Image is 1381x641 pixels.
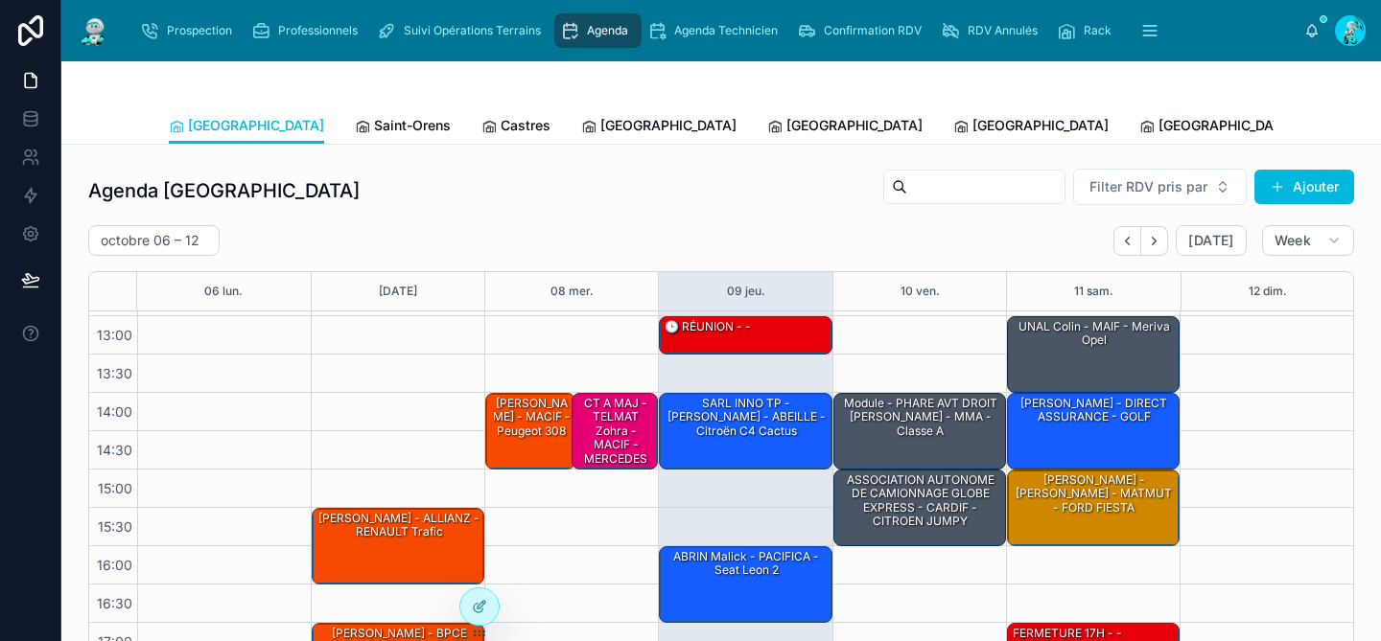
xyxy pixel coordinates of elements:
button: 06 lun. [204,272,243,310]
div: scrollable content [127,10,1304,52]
h1: Agenda [GEOGRAPHIC_DATA] [88,177,360,204]
div: [PERSON_NAME] - ALLIANZ - RENAULT Trafic [316,510,482,541]
div: CT A MAJ - TELMAT Zohra - MACIF - MERCEDES GLB [575,395,656,481]
a: [GEOGRAPHIC_DATA] [1139,108,1295,147]
span: Confirmation RDV [824,23,922,38]
div: [PERSON_NAME] - DIRECT ASSURANCE - GOLF [1008,394,1179,469]
button: Next [1141,226,1168,256]
span: [GEOGRAPHIC_DATA] [786,116,923,135]
span: Week [1275,232,1311,249]
a: Agenda Technicien [642,13,791,48]
div: CT A MAJ - TELMAT Zohra - MACIF - MERCEDES GLB [573,394,657,469]
span: 14:30 [92,442,137,458]
div: Module - PHARE AVT DROIT [PERSON_NAME] - MMA - classe A [834,394,1005,469]
a: Castres [481,108,550,147]
span: 16:00 [92,557,137,573]
div: ASSOCIATION AUTONOME DE CAMIONNAGE GLOBE EXPRESS - CARDIF - CITROEN JUMPY [837,471,1004,531]
span: Agenda [587,23,628,38]
span: 15:30 [93,518,137,535]
a: Prospection [134,13,246,48]
div: ABRIN Malick - PACIFICA - Seat leon 2 [660,547,831,622]
button: Week [1262,225,1354,256]
span: 15:00 [93,480,137,496]
a: Confirmation RDV [791,13,935,48]
div: UNAL Colin - MAIF - Meriva Opel [1011,318,1178,350]
a: [GEOGRAPHIC_DATA] [953,108,1109,147]
span: 14:00 [92,403,137,420]
span: Prospection [167,23,232,38]
button: 08 mer. [550,272,594,310]
a: [GEOGRAPHIC_DATA] [169,108,324,145]
span: RDV Annulés [968,23,1038,38]
a: Rack [1051,13,1125,48]
span: Filter RDV pris par [1089,177,1207,196]
span: Saint-Orens [374,116,451,135]
span: 13:00 [92,327,137,343]
a: [GEOGRAPHIC_DATA] [767,108,923,147]
span: [GEOGRAPHIC_DATA] [600,116,737,135]
button: Select Button [1073,169,1247,205]
a: Suivi Opérations Terrains [371,13,554,48]
button: 10 ven. [901,272,940,310]
div: ASSOCIATION AUTONOME DE CAMIONNAGE GLOBE EXPRESS - CARDIF - CITROEN JUMPY [834,470,1005,545]
button: [DATE] [1176,225,1246,256]
h2: octobre 06 – 12 [101,231,199,250]
div: [PERSON_NAME] - [PERSON_NAME] - MATMUT - FORD FIESTA [1011,471,1178,516]
div: [PERSON_NAME] - MACIF - Peugeot 308 [486,394,574,469]
span: Suivi Opérations Terrains [404,23,541,38]
a: Saint-Orens [355,108,451,147]
span: Agenda Technicien [674,23,778,38]
span: 16:30 [92,595,137,611]
div: [PERSON_NAME] - [PERSON_NAME] - MATMUT - FORD FIESTA [1008,470,1179,545]
img: App logo [77,15,111,46]
a: [GEOGRAPHIC_DATA] [581,108,737,147]
div: 🕒 RÉUNION - - [663,318,753,335]
span: Professionnels [278,23,358,38]
div: [PERSON_NAME] - ALLIANZ - RENAULT Trafic [313,509,483,584]
div: SARL INNO TP - [PERSON_NAME] - ABEILLE - Citroën C4 cactus [663,395,830,440]
span: [GEOGRAPHIC_DATA] [972,116,1109,135]
div: 🕒 RÉUNION - - [660,317,831,354]
button: [DATE] [379,272,417,310]
span: Rack [1084,23,1112,38]
div: ABRIN Malick - PACIFICA - Seat leon 2 [663,548,830,580]
button: Ajouter [1254,170,1354,204]
button: 12 dim. [1249,272,1287,310]
span: Castres [501,116,550,135]
span: [DATE] [1188,232,1233,249]
span: [GEOGRAPHIC_DATA] [188,116,324,135]
div: SARL INNO TP - [PERSON_NAME] - ABEILLE - Citroën C4 cactus [660,394,831,469]
a: Professionnels [246,13,371,48]
div: Module - PHARE AVT DROIT [PERSON_NAME] - MMA - classe A [837,395,1004,440]
button: Back [1113,226,1141,256]
span: 13:30 [92,365,137,381]
div: UNAL Colin - MAIF - Meriva Opel [1008,317,1179,392]
span: [GEOGRAPHIC_DATA] [1159,116,1295,135]
div: [PERSON_NAME] - DIRECT ASSURANCE - GOLF [1011,395,1178,426]
button: 09 jeu. [727,272,765,310]
button: 11 sam. [1074,272,1113,310]
a: Agenda [554,13,642,48]
a: RDV Annulés [935,13,1051,48]
div: [PERSON_NAME] - MACIF - Peugeot 308 [489,395,573,440]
